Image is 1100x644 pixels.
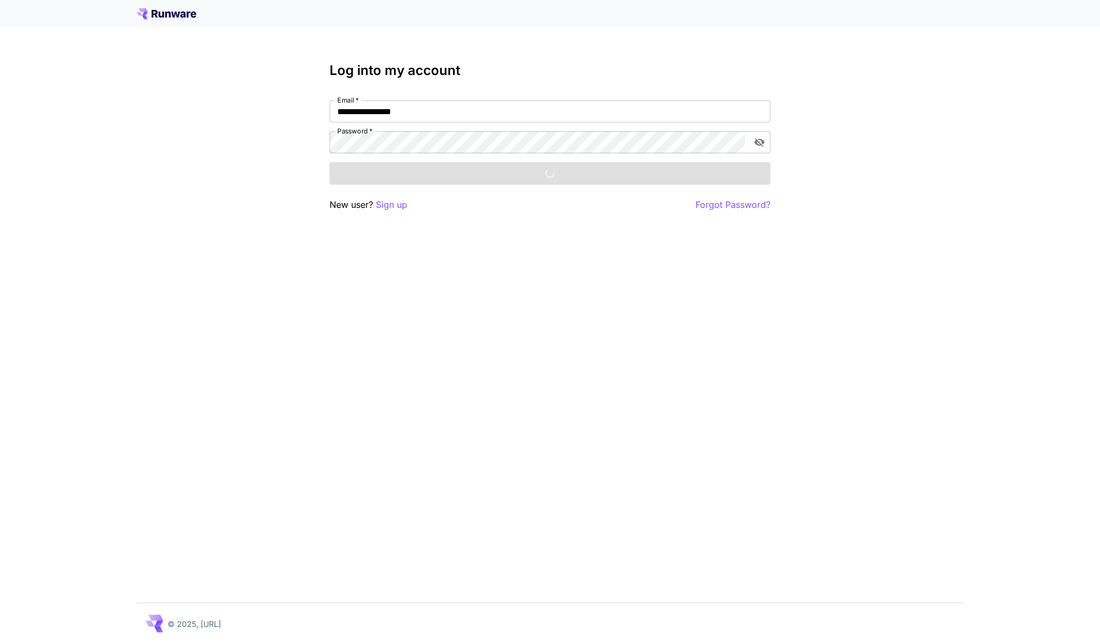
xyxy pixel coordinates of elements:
[376,198,407,212] button: Sign up
[330,198,407,212] p: New user?
[168,618,221,630] p: © 2025, [URL]
[337,126,373,136] label: Password
[695,198,770,212] button: Forgot Password?
[749,132,769,152] button: toggle password visibility
[337,95,359,105] label: Email
[330,63,770,78] h3: Log into my account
